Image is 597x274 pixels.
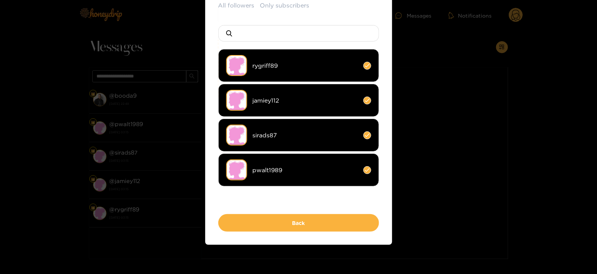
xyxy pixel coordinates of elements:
[253,61,358,70] span: rygriff89
[226,125,247,146] img: no-avatar.png
[253,131,358,140] span: sirads87
[260,1,310,10] button: Only subscribers
[226,55,247,76] img: no-avatar.png
[218,1,255,10] button: All followers
[218,214,379,232] button: Back
[226,90,247,111] img: no-avatar.png
[253,166,358,174] span: pwalt1989
[226,159,247,180] img: no-avatar.png
[253,96,358,105] span: jamiey112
